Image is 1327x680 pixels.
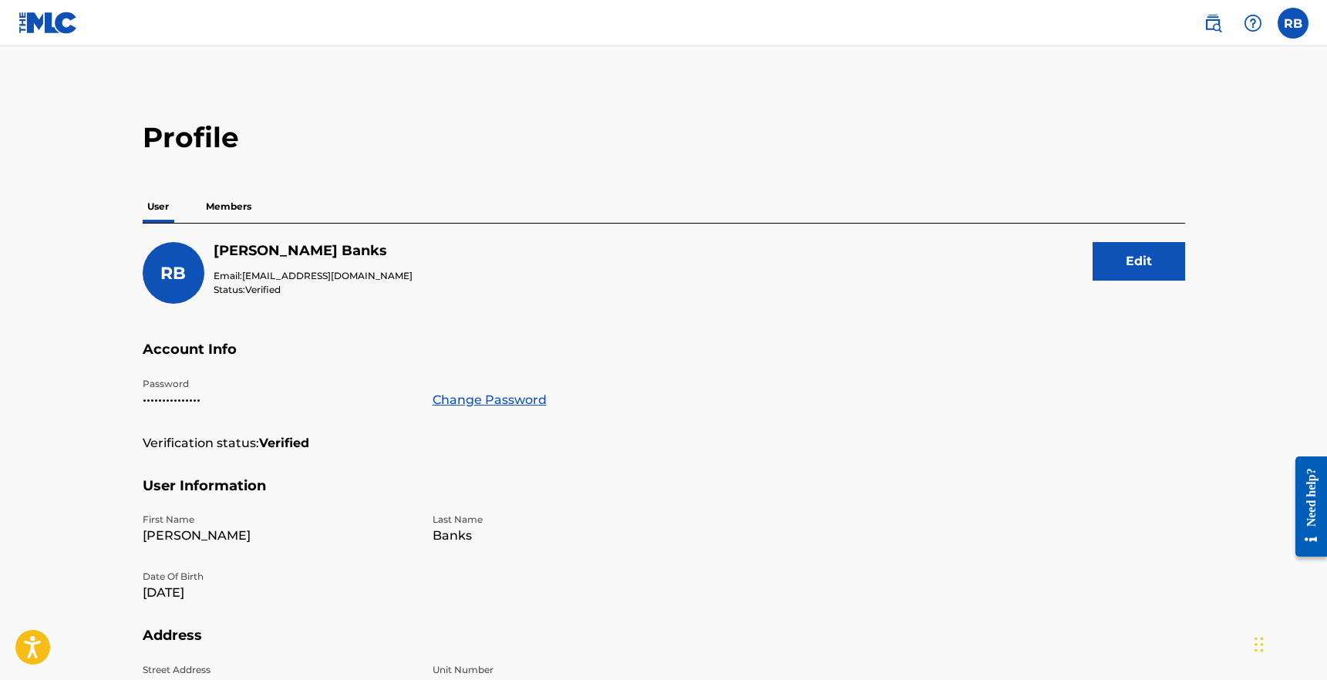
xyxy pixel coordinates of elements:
span: Verified [245,284,281,295]
p: Email: [214,269,413,283]
img: MLC Logo [19,12,78,34]
button: Edit [1093,242,1185,281]
p: [PERSON_NAME] [143,527,414,545]
h5: Account Info [143,341,1185,377]
img: help [1244,14,1262,32]
p: Unit Number [433,663,704,677]
p: [DATE] [143,584,414,602]
iframe: Resource Center [1284,444,1327,568]
p: ••••••••••••••• [143,391,414,409]
p: Last Name [433,513,704,527]
h5: User Information [143,477,1185,513]
p: Date Of Birth [143,570,414,584]
h5: RaShawn Banks [214,242,413,260]
p: First Name [143,513,414,527]
a: Public Search [1197,8,1228,39]
strong: Verified [259,434,309,453]
p: Members [201,190,256,223]
a: Change Password [433,391,547,409]
p: Password [143,377,414,391]
h2: Profile [143,120,1185,155]
p: User [143,190,173,223]
p: Status: [214,283,413,297]
span: RB [160,263,186,284]
img: search [1204,14,1222,32]
p: Banks [433,527,704,545]
iframe: Chat Widget [1250,606,1327,680]
h5: Address [143,627,1185,663]
div: Help [1238,8,1268,39]
p: Street Address [143,663,414,677]
span: [EMAIL_ADDRESS][DOMAIN_NAME] [242,270,413,281]
div: Drag [1255,621,1264,668]
p: Verification status: [143,434,259,453]
div: User Menu [1278,8,1308,39]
